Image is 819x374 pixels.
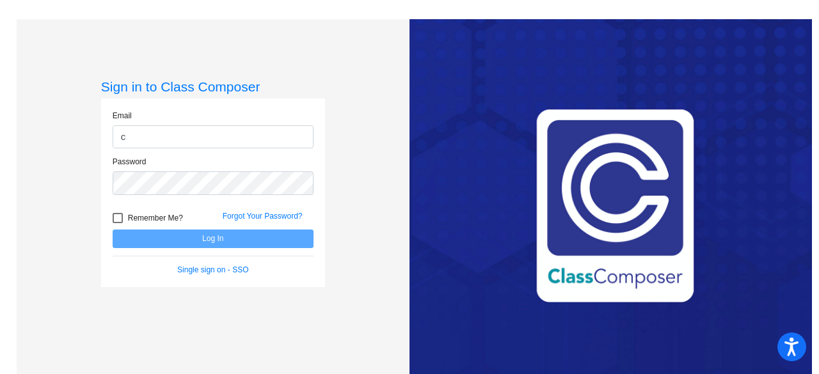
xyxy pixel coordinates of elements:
a: Single sign on - SSO [177,265,248,274]
h3: Sign in to Class Composer [101,79,325,95]
button: Log In [113,230,314,248]
label: Email [113,110,132,121]
span: Remember Me? [128,210,183,226]
a: Forgot Your Password? [223,212,303,221]
label: Password [113,156,147,168]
